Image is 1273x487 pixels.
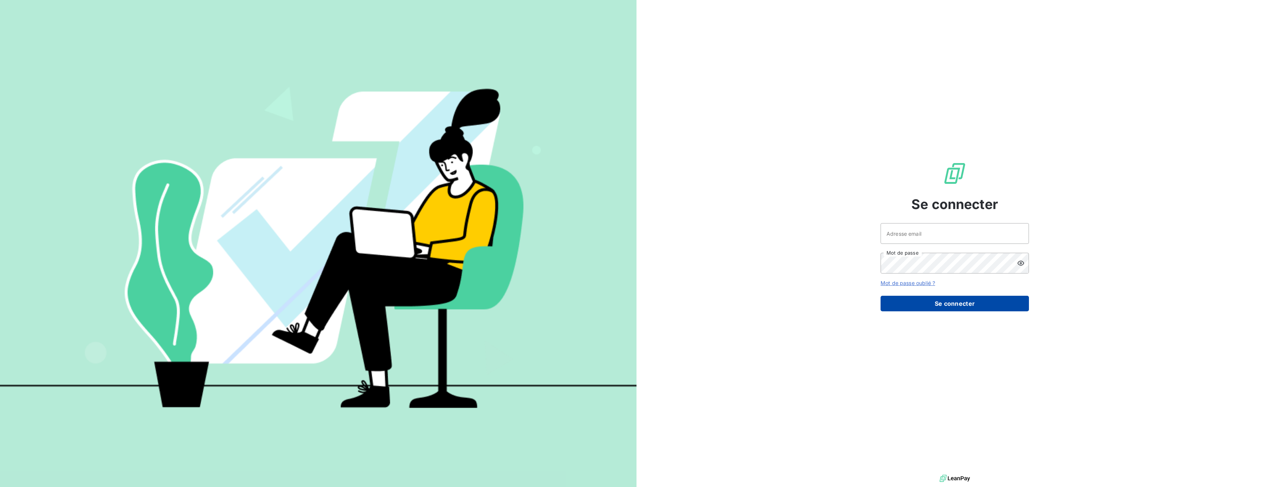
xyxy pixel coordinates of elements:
a: Mot de passe oublié ? [881,280,935,286]
input: placeholder [881,223,1029,244]
button: Se connecter [881,296,1029,311]
img: Logo LeanPay [943,162,967,185]
span: Se connecter [911,194,998,214]
img: logo [940,473,970,484]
